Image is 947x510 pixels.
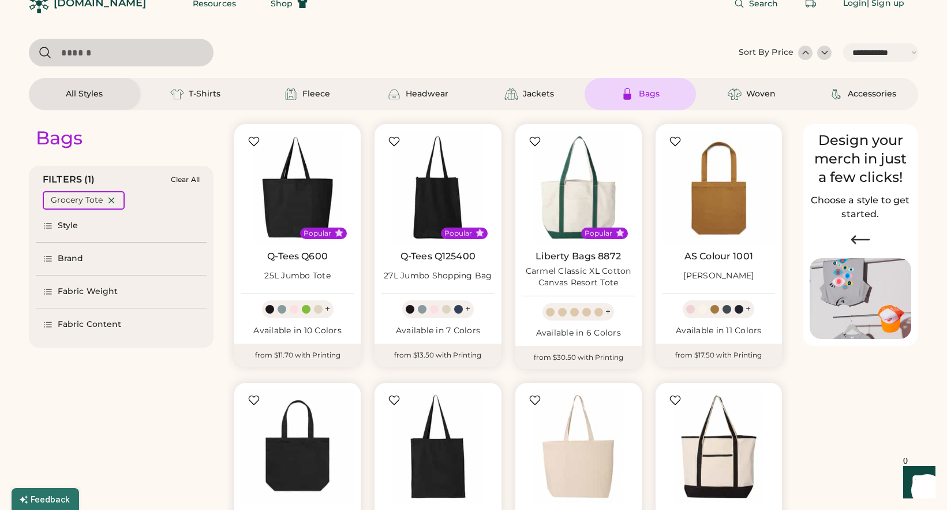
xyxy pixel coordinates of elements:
[36,126,83,150] div: Bags
[171,176,200,184] div: Clear All
[522,131,635,244] img: Liberty Bags 8872 Carmel Classic XL Cotton Canvas Resort Tote
[810,193,911,221] h2: Choose a style to get started.
[848,88,896,100] div: Accessories
[616,229,624,237] button: Popular Style
[381,131,494,244] img: Q-Tees Q125400 27L Jumbo Shopping Bag
[400,251,476,262] a: Q-Tees Q125400
[476,229,484,237] button: Popular Style
[381,390,494,502] img: Q-Tees Q125300 14L Shopping Bag
[728,87,742,101] img: Woven Icon
[264,270,331,282] div: 25L Jumbo Tote
[304,229,331,238] div: Popular
[662,325,775,337] div: Available in 11 Colors
[387,87,401,101] img: Headwear Icon
[585,229,612,238] div: Popular
[384,270,492,282] div: 27L Jumbo Shopping Bag
[381,325,494,337] div: Available in 7 Colors
[51,195,103,206] div: Grocery Tote
[639,88,660,100] div: Bags
[620,87,634,101] img: Bags Icon
[66,88,103,100] div: All Styles
[522,266,635,289] div: Carmel Classic XL Cotton Canvas Resort Tote
[43,173,95,187] div: FILTERS (1)
[662,131,775,244] img: AS Colour 1001 Carrie Tote
[504,87,518,101] img: Jackets Icon
[683,270,754,282] div: [PERSON_NAME]
[829,87,843,101] img: Accessories Icon
[406,88,448,100] div: Headwear
[523,88,554,100] div: Jackets
[662,390,775,502] img: Q-Tees Q1500 34.6L Large Canvas Deluxe Tote
[267,251,328,262] a: Q-Tees Q600
[739,47,793,58] div: Sort By Price
[58,253,84,265] div: Brand
[58,220,78,232] div: Style
[444,229,472,238] div: Popular
[284,87,298,101] img: Fleece Icon
[234,344,361,367] div: from $11.70 with Printing
[58,319,121,330] div: Fabric Content
[325,303,330,315] div: +
[170,87,184,101] img: T-Shirts Icon
[522,327,635,339] div: Available in 6 Colors
[241,131,354,244] img: Q-Tees Q600 25L Jumbo Tote
[302,88,330,100] div: Fleece
[892,458,942,508] iframe: Front Chat
[335,229,343,237] button: Popular Style
[189,88,220,100] div: T-Shirts
[465,303,470,315] div: +
[536,251,621,262] a: Liberty Bags 8872
[746,88,776,100] div: Woven
[515,346,642,369] div: from $30.50 with Printing
[656,344,782,367] div: from $17.50 with Printing
[810,258,911,340] img: Image of Lisa Congdon Eye Print on T-Shirt and Hat
[241,390,354,502] img: AS Colour 1002 Shoulder Tote
[684,251,753,262] a: AS Colour 1001
[746,303,751,315] div: +
[375,344,501,367] div: from $13.50 with Printing
[605,306,611,318] div: +
[58,286,118,297] div: Fabric Weight
[241,325,354,337] div: Available in 10 Colors
[810,131,911,187] div: Design your merch in just a few clicks!
[522,390,635,502] img: Q-Tees Q611 25L Zippered Tote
